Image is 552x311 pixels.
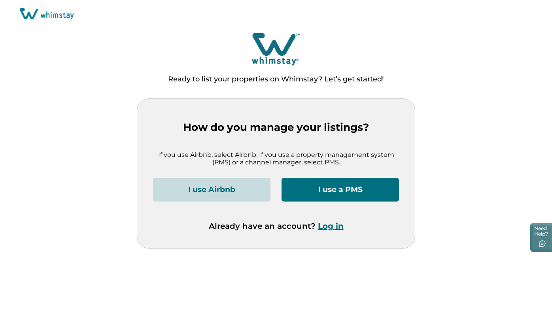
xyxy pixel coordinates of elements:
[153,151,399,166] p: If you use Airbnb, select Airbnb. If you use a property management system (PMS) or a channel mana...
[153,121,399,134] p: How do you manage your listings?
[153,178,270,202] button: I use Airbnb
[318,221,344,231] button: Log in
[282,178,399,202] button: I use a PMS
[209,221,344,231] p: Already have an account?
[168,75,384,83] p: Ready to list your properties on Whimstay? Let’s get started!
